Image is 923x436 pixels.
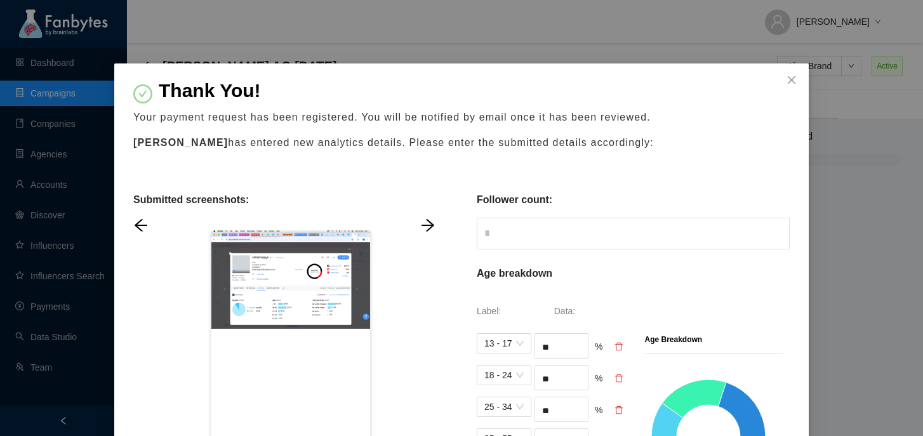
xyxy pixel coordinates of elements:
p: Data: [554,304,628,318]
span: check-circle [133,84,152,103]
div: % [595,340,608,359]
p: Follower count: [477,192,552,208]
p: Label: [477,304,551,318]
span: delete [614,342,623,351]
button: Close [774,63,809,98]
div: % [595,403,608,422]
p: has entered new analytics details. Please enter the submitted details accordingly: [133,135,790,150]
p: Your payment request has been registered. You will be notified by email once it has been reviewed. [133,110,790,125]
p: Age Breakdown [645,333,703,346]
b: [PERSON_NAME] [133,137,228,148]
img: example [211,230,370,329]
span: arrow-right [420,218,435,233]
span: delete [614,406,623,414]
span: arrow-left [133,218,149,233]
div: % [595,371,608,390]
span: delete [614,374,623,383]
p: Submitted screenshots: [133,192,249,208]
span: 25 - 34 [484,397,524,416]
span: close [787,75,797,85]
p: Age breakdown [477,266,552,281]
span: 13 - 17 [484,334,524,353]
span: 18 - 24 [484,366,524,385]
